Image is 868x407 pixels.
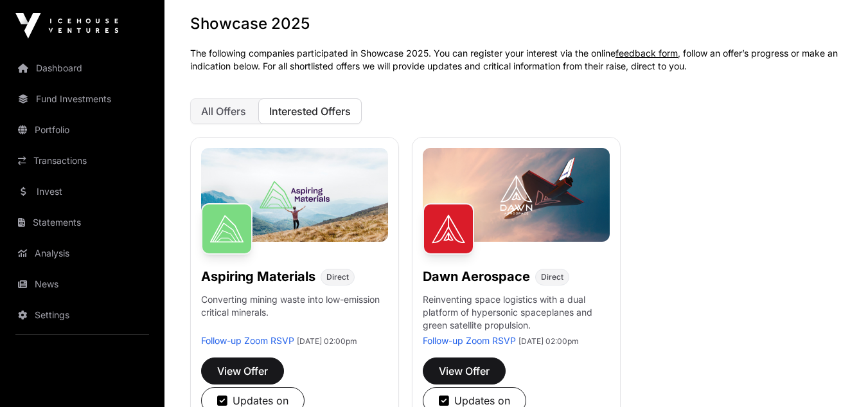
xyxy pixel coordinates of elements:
[10,85,154,113] a: Fund Investments
[269,105,351,118] span: Interested Offers
[616,48,678,59] a: feedback form
[423,203,474,255] img: Dawn Aerospace
[201,148,388,242] img: Aspiring-Banner.jpg
[10,54,154,82] a: Dashboard
[10,239,154,267] a: Analysis
[541,272,563,282] span: Direct
[423,293,610,334] p: Reinventing space logistics with a dual platform of hypersonic spaceplanes and green satellite pr...
[10,147,154,175] a: Transactions
[190,98,257,124] button: All Offers
[10,116,154,144] a: Portfolio
[258,98,362,124] button: Interested Offers
[190,14,842,34] h1: Showcase 2025
[297,336,357,346] span: [DATE] 02:00pm
[439,363,490,379] span: View Offer
[201,293,388,334] p: Converting mining waste into low-emission critical minerals.
[423,267,530,285] h1: Dawn Aerospace
[10,177,154,206] a: Invest
[804,345,868,407] iframe: Chat Widget
[10,208,154,237] a: Statements
[423,148,610,242] img: Dawn-Banner.jpg
[201,357,284,384] button: View Offer
[10,270,154,298] a: News
[326,272,349,282] span: Direct
[15,13,118,39] img: Icehouse Ventures Logo
[201,267,315,285] h1: Aspiring Materials
[217,363,268,379] span: View Offer
[201,335,294,346] a: Follow-up Zoom RSVP
[518,336,579,346] span: [DATE] 02:00pm
[423,335,516,346] a: Follow-up Zoom RSVP
[201,203,252,255] img: Aspiring Materials
[190,47,842,73] p: The following companies participated in Showcase 2025. You can register your interest via the onl...
[10,301,154,329] a: Settings
[201,105,246,118] span: All Offers
[423,357,506,384] button: View Offer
